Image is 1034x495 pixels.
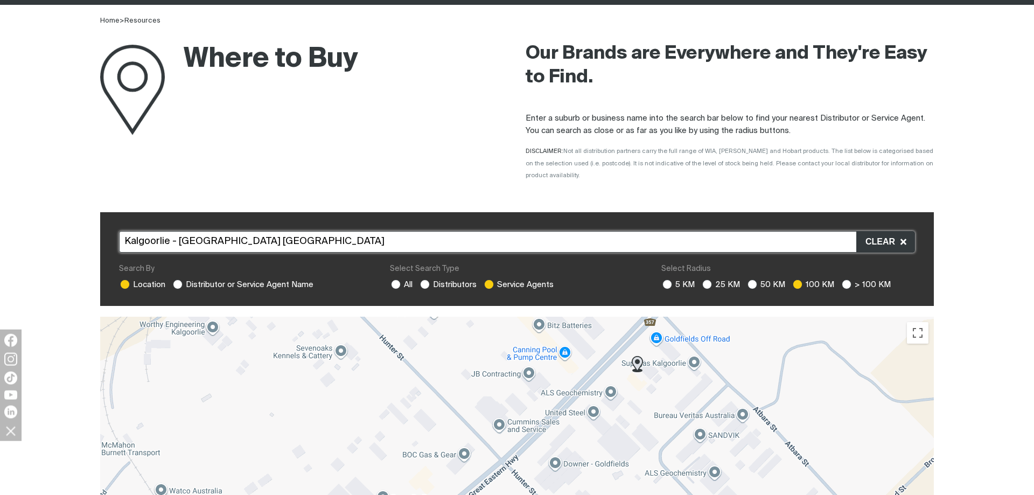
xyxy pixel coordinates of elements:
[526,148,933,178] span: Not all distribution partners carry the full range of WIA, [PERSON_NAME] and Hobart products. The...
[4,406,17,419] img: LinkedIn
[661,281,695,289] label: 5 KM
[746,281,785,289] label: 50 KM
[100,42,358,77] h1: Where to Buy
[701,281,740,289] label: 25 KM
[907,322,928,344] button: Toggle fullscreen view
[119,263,373,275] div: Search By
[119,281,165,289] label: Location
[120,17,124,24] span: >
[865,235,900,249] span: Clear
[841,281,891,289] label: > 100 KM
[172,281,313,289] label: Distributor or Service Agent Name
[526,113,934,137] p: Enter a suburb or business name into the search bar below to find your nearest Distributor or Ser...
[119,231,915,253] input: Search location
[124,17,160,24] a: Resources
[661,263,915,275] div: Select Radius
[4,391,17,400] img: YouTube
[419,281,477,289] label: Distributors
[390,281,413,289] label: All
[526,42,934,89] h2: Our Brands are Everywhere and They're Easy to Find.
[4,353,17,366] img: Instagram
[4,334,17,347] img: Facebook
[4,372,17,385] img: TikTok
[100,17,120,24] a: Home
[792,281,834,289] label: 100 KM
[483,281,554,289] label: Service Agents
[2,422,20,440] img: hide socials
[856,232,914,252] button: Clear
[390,263,644,275] div: Select Search Type
[526,148,933,178] span: DISCLAIMER:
